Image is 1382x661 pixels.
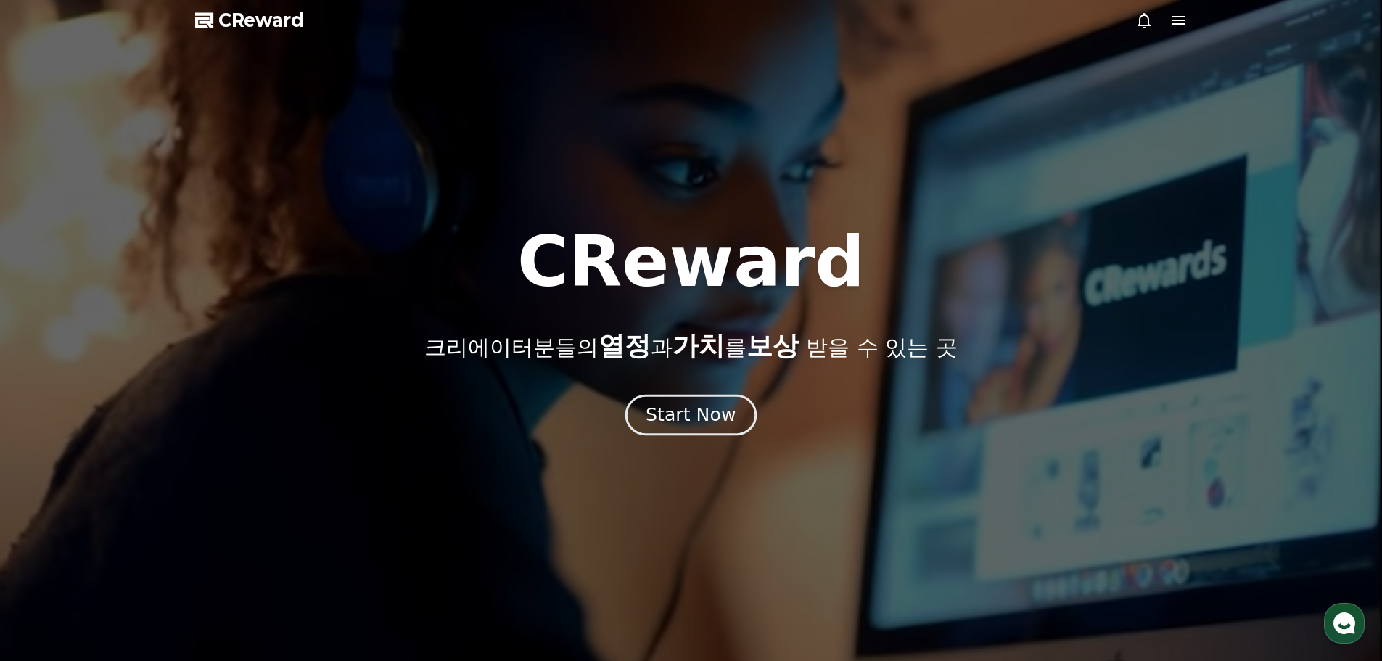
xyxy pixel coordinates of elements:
div: Start Now [646,403,736,427]
h1: CReward [517,227,865,297]
p: 크리에이터분들의 과 를 받을 수 있는 곳 [424,332,957,361]
span: 열정 [599,331,651,361]
a: CReward [195,9,304,32]
a: 설정 [187,460,279,496]
span: 설정 [224,482,242,493]
button: Start Now [625,394,757,435]
a: 홈 [4,460,96,496]
a: Start Now [628,410,754,424]
span: 보상 [746,331,799,361]
a: 대화 [96,460,187,496]
span: 대화 [133,483,150,494]
span: 가치 [673,331,725,361]
span: CReward [218,9,304,32]
span: 홈 [46,482,54,493]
